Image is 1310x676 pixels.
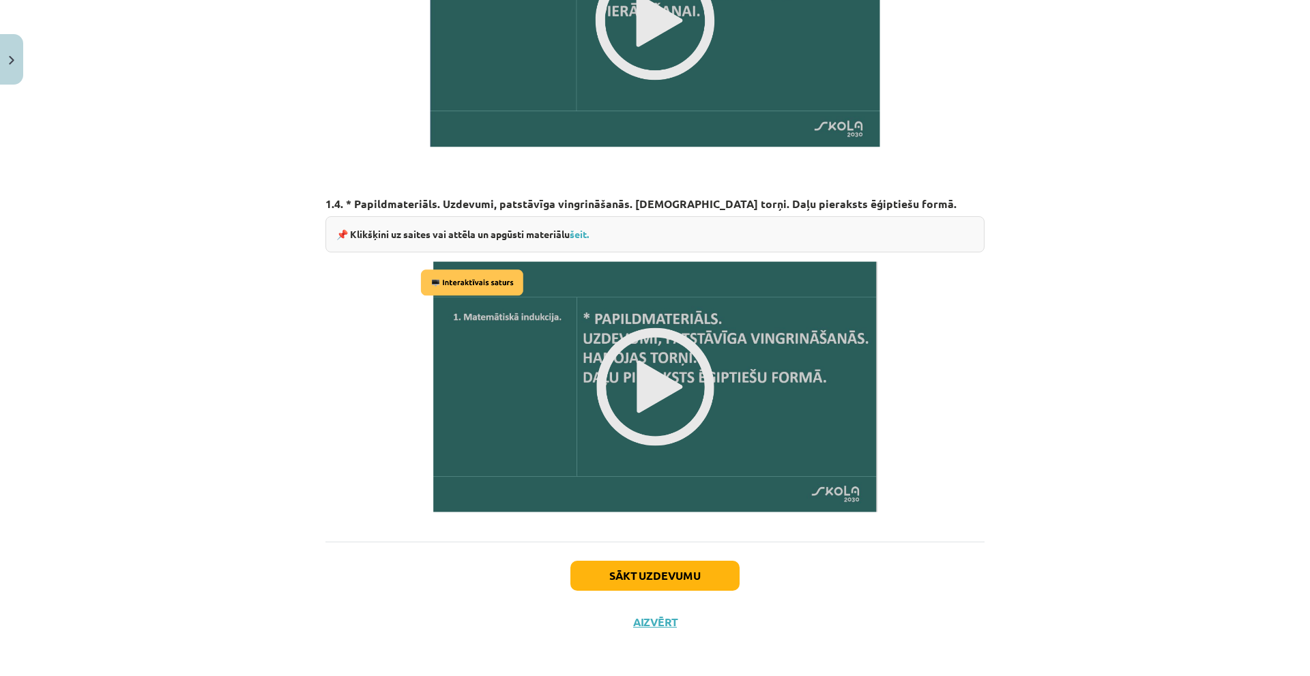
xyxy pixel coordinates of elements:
[570,228,589,240] a: šeit.
[325,196,957,211] strong: 1.4. * Papildmateriāls. Uzdevumi, patstāvīga vingrināšanās. [DEMOGRAPHIC_DATA] torņi. Daļu pierak...
[570,561,740,591] button: Sākt uzdevumu
[9,56,14,65] img: icon-close-lesson-0947bae3869378f0d4975bcd49f059093ad1ed9edebbc8119c70593378902aed.svg
[629,615,681,629] button: Aizvērt
[336,228,589,240] strong: 📌 Klikšķini uz saites vai attēla un apgūsti materiālu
